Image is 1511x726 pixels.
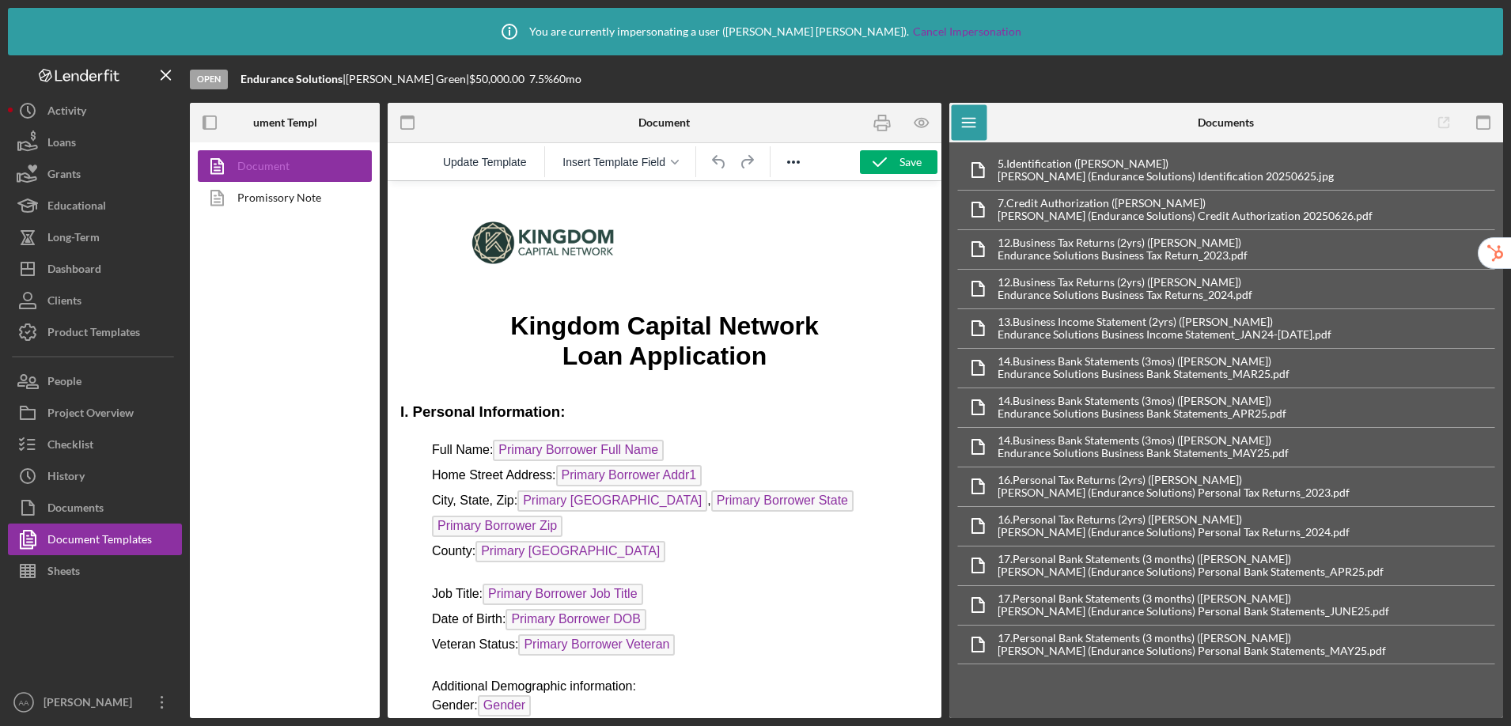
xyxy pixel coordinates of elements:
button: Save [860,150,937,174]
button: Sheets [8,555,182,587]
div: | [240,73,346,85]
div: 16. Personal Tax Returns (2yrs) ([PERSON_NAME]) [998,474,1350,486]
b: Documents [1198,116,1254,129]
div: $50,000.00 [469,73,529,85]
button: Project Overview [8,397,182,429]
div: 16. Personal Tax Returns (2yrs) ([PERSON_NAME]) [998,513,1350,526]
a: Promissory Note [198,182,364,214]
div: 12. Business Tax Returns (2yrs) ([PERSON_NAME]) [998,276,1252,289]
div: 17. Personal Bank Statements (3 months) ([PERSON_NAME]) [998,592,1389,605]
div: [PERSON_NAME] (Endurance Solutions) Personal Bank Statements_APR25.pdf [998,565,1384,578]
a: Loans [8,127,182,158]
div: [PERSON_NAME] (Endurance Solutions) Identification 20250625.jpg [998,170,1334,183]
button: History [8,460,182,492]
button: Document Templates [8,524,182,555]
button: Documents [8,492,182,524]
div: Clients [47,285,81,320]
button: Insert Template Field [555,151,687,173]
button: Redo [733,151,760,173]
b: Endurance Solutions [240,72,343,85]
div: 17. Personal Bank Statements (3 months) ([PERSON_NAME]) [998,553,1384,565]
button: Long-Term [8,221,182,253]
div: Sheets [47,555,80,591]
button: Undo [706,151,733,173]
button: Activity [8,95,182,127]
div: 5. Identification ([PERSON_NAME]) [998,157,1334,170]
div: [PERSON_NAME] (Endurance Solutions) Personal Tax Returns_2023.pdf [998,486,1350,499]
span: Update Template [443,156,527,168]
div: Open [190,70,228,89]
button: Clients [8,285,182,316]
div: [PERSON_NAME] (Endurance Solutions) Personal Bank Statements_JUNE25.pdf [998,605,1389,618]
button: Educational [8,190,182,221]
button: Product Templates [8,316,182,348]
div: You are currently impersonating a user ( [PERSON_NAME] [PERSON_NAME] ). [490,12,1021,51]
div: 7.5 % [529,73,553,85]
div: Endurance Solutions Business Bank Statements_APR25.pdf [998,407,1286,420]
iframe: Rich Text Area [388,181,941,718]
div: Document Templates [47,524,152,559]
div: Project Overview [47,397,134,433]
div: Grants [47,158,81,194]
div: Endurance Solutions Business Bank Statements_MAR25.pdf [998,368,1289,380]
div: Documents [47,492,104,527]
span: Insert Template Field [562,156,665,168]
button: AA[PERSON_NAME] [8,686,182,718]
div: 60 mo [553,73,581,85]
div: Endurance Solutions Business Tax Return_2023.pdf [998,249,1248,262]
div: Save [899,150,922,174]
button: Checklist [8,429,182,460]
div: Dashboard [47,253,101,289]
div: Endurance Solutions Business Bank Statements_MAY25.pdf [998,447,1289,459]
button: Reveal or hide additional toolbar items [780,151,807,173]
div: [PERSON_NAME] (Endurance Solutions) Credit Authorization 20250626.pdf [998,210,1373,222]
div: 14. Business Bank Statements (3mos) ([PERSON_NAME]) [998,434,1289,447]
b: Document Templates [233,116,337,129]
div: [PERSON_NAME] [40,686,142,722]
text: AA [19,698,29,707]
div: [PERSON_NAME] Green | [346,73,469,85]
div: Loans [47,127,76,162]
div: Activity [47,95,86,130]
div: Educational [47,190,106,225]
button: Dashboard [8,253,182,285]
div: 13. Business Income Statement (2yrs) ([PERSON_NAME]) [998,316,1331,328]
div: Endurance Solutions Business Income Statement_JAN24-[DATE].pdf [998,328,1331,341]
div: 7. Credit Authorization ([PERSON_NAME]) [998,197,1373,210]
button: People [8,365,182,397]
button: Grants [8,158,182,190]
div: [PERSON_NAME] (Endurance Solutions) Personal Tax Returns_2024.pdf [998,526,1350,539]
